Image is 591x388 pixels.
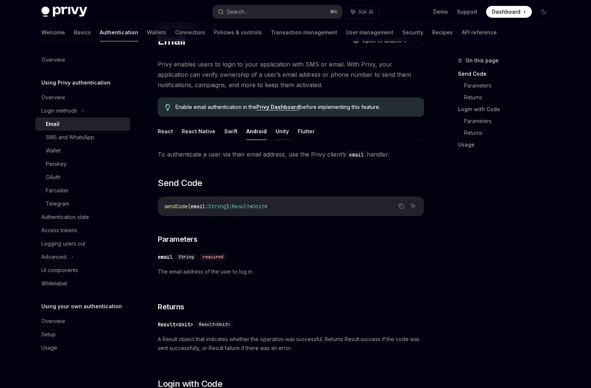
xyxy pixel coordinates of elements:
img: dark logo [41,7,87,17]
button: React Native [182,123,215,140]
button: Ask AI [408,201,418,211]
div: Farcaster [46,186,69,195]
span: Enable email authentication in the before implementing this feature. [175,103,417,111]
a: Parameters [464,80,556,92]
a: Whitelabel [35,277,130,290]
span: (email: [188,203,208,210]
a: Wallets [147,24,166,41]
button: Ask AI [346,5,378,18]
a: API reference [462,24,497,41]
span: > [264,203,267,210]
a: Parameters [464,115,556,127]
div: SMS and WhatsApp [46,133,94,142]
div: Wallet [46,146,61,155]
a: Security [402,24,423,41]
a: Connectors [175,24,205,41]
a: Access tokens [35,224,130,237]
a: UI components [35,264,130,277]
a: Recipes [432,24,453,41]
span: Privy enables users to login to your application with SMS or email. With Privy, your application ... [158,59,424,90]
button: React [158,123,173,140]
div: UI components [41,266,78,275]
span: A Result object that indicates whether the operation was successful. Returns Result.success if th... [158,335,424,353]
a: Overview [35,315,130,328]
a: User management [346,24,393,41]
a: Privy Dashboard [256,104,300,110]
span: Result<Unit> [199,322,230,327]
a: Authentication [100,24,138,41]
span: Result [232,203,250,210]
div: required [200,253,226,261]
span: ⌘ K [330,9,338,15]
button: Android [246,123,267,140]
a: Farcaster [35,184,130,197]
span: The email address of the user to log in. [158,267,424,276]
span: Returns [158,302,184,312]
span: sendCode [164,203,188,210]
a: OAuth [35,171,130,184]
div: Whitelabel [41,279,67,288]
span: String [178,254,194,260]
span: Unit [253,203,264,210]
a: Login with Code [458,103,556,115]
a: Usage [458,139,556,151]
div: Telegram [46,199,69,208]
div: Authentication state [41,213,89,222]
a: Demo [433,8,448,16]
a: Passkey [35,157,130,171]
a: Basics [74,24,91,41]
a: Policies & controls [214,24,262,41]
a: Support [457,8,477,16]
div: Overview [41,93,65,102]
a: Telegram [35,197,130,210]
h5: Using your own authentication [41,302,122,311]
a: Setup [35,328,130,341]
span: To authenticate a user via their email address, use the Privy client’s handler. [158,149,424,159]
span: Ask AI [358,8,373,16]
div: Access tokens [41,226,77,235]
div: OAuth [46,173,61,182]
a: Dashboard [486,6,532,18]
span: Parameters [158,234,197,244]
button: Unity [276,123,289,140]
div: Logging users out [41,239,85,248]
svg: Tip [165,104,170,111]
div: Passkey [46,159,66,168]
button: Search...⌘K [213,5,342,18]
span: < [250,203,253,210]
span: Dashboard [492,8,520,16]
a: Overview [35,91,130,104]
a: SMS and WhatsApp [35,131,130,144]
div: Overview [41,55,65,64]
div: Search... [227,7,247,16]
a: Transaction management [271,24,337,41]
a: Welcome [41,24,65,41]
div: Email [46,120,59,128]
div: Result<Unit> [158,321,193,328]
a: Email [35,117,130,131]
div: Usage [41,343,57,352]
span: ): [226,203,232,210]
button: Swift [224,123,238,140]
span: On this page [465,56,499,65]
div: email [158,253,172,261]
button: Copy the contents from the code block [396,201,406,211]
button: Flutter [298,123,315,140]
a: Authentication state [35,210,130,224]
div: Advanced [41,253,66,261]
span: Send Code [158,177,202,189]
div: Overview [41,317,65,326]
button: Toggle dark mode [538,6,550,18]
a: Overview [35,53,130,66]
a: Send Code [458,68,556,80]
a: Returns [464,127,556,139]
span: String [208,203,226,210]
div: Setup [41,330,56,339]
div: Login methods [41,106,77,115]
a: Returns [464,92,556,103]
a: Wallet [35,144,130,157]
code: email [346,151,367,159]
a: Logging users out [35,237,130,250]
h5: Using Privy authentication [41,78,110,87]
a: Usage [35,341,130,354]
